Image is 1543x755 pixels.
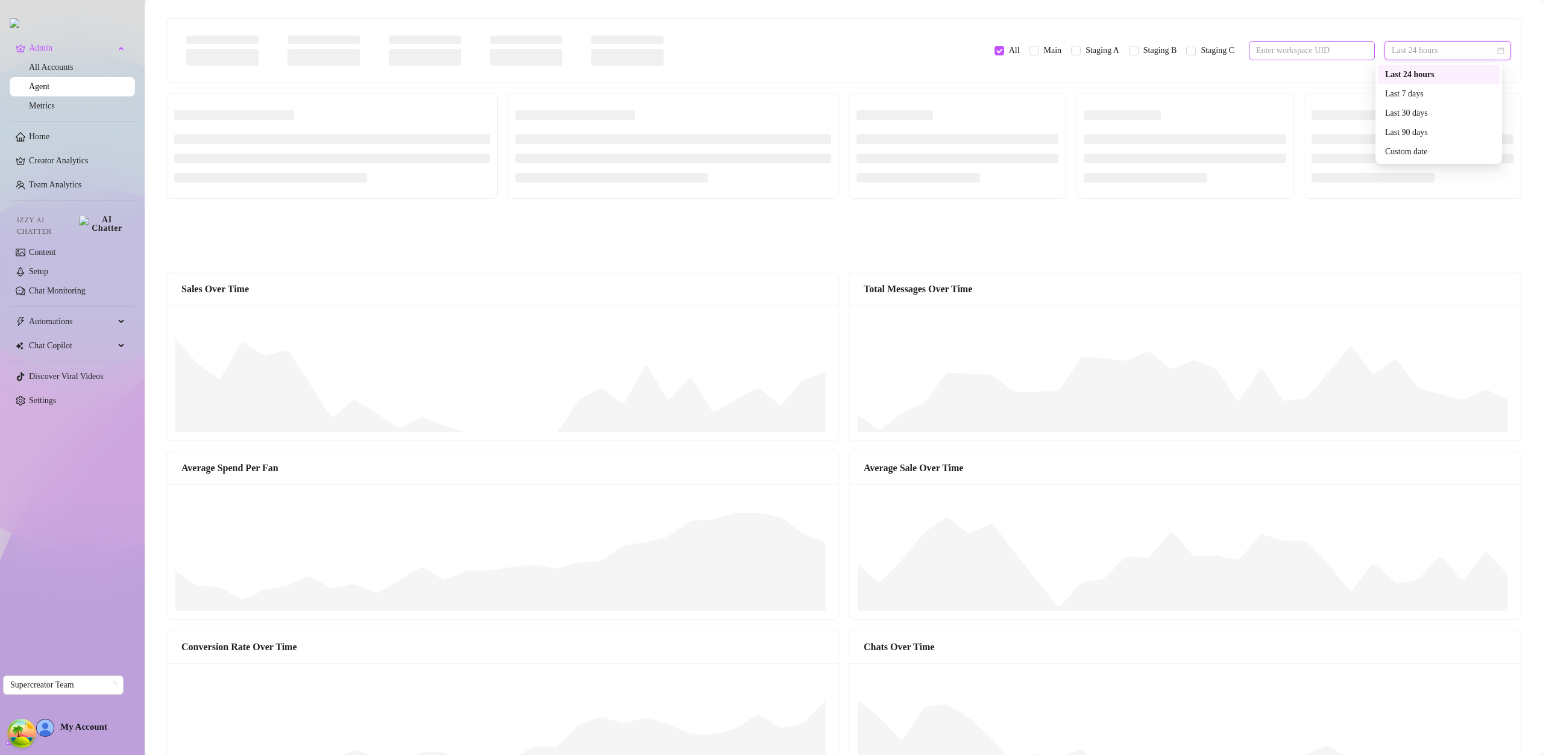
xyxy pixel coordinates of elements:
span: loading [110,681,117,689]
span: Main [1039,44,1067,57]
div: Custom date [1378,142,1500,161]
span: Staging B [1139,44,1182,57]
a: All Accounts [29,63,74,72]
div: Last 7 days [1378,84,1500,104]
span: Staging C [1196,44,1239,57]
img: AI Chatter [79,216,125,233]
a: Settings [29,396,56,405]
div: Last 90 days [1378,123,1500,142]
a: Setup [29,267,48,276]
span: calendar [1497,47,1504,54]
a: Home [29,132,49,141]
div: Total Messages Over Time [864,281,1506,296]
div: Conversion Rate Over Time [181,639,824,654]
button: Open Tanstack query devtools [10,721,34,745]
input: Enter workspace UID [1256,44,1358,57]
div: Average Spend Per Fan [181,460,824,475]
div: Last 24 hours [1378,65,1500,84]
div: Custom date [1385,145,1492,158]
a: Discover Viral Videos [29,372,104,381]
span: My Account [60,722,107,732]
a: Team Analytics [29,180,81,189]
span: Izzy AI Chatter [17,215,74,237]
span: Automations [29,312,115,331]
span: build [6,738,14,746]
a: Content [29,248,55,257]
span: Admin [29,39,115,58]
span: Chat Copilot [29,336,115,356]
span: Last 24 hours [1392,42,1504,60]
div: Last 30 days [1378,104,1500,123]
div: Last 30 days [1385,107,1492,120]
div: Last 24 hours [1385,68,1492,81]
a: Chat Monitoring [29,286,86,295]
span: thunderbolt [16,317,25,327]
div: Average Sale Over Time [864,460,1506,475]
div: Last 7 days [1385,87,1492,101]
div: Sales Over Time [181,281,824,296]
img: AD_cMMTxCeTpmN1d5MnKJ1j-_uXZCpTKapSSqNGg4PyXtR_tCW7gZXTNmFz2tpVv9LSyNV7ff1CaS4f4q0HLYKULQOwoM5GQR... [37,719,54,736]
img: Chat Copilot [16,342,24,350]
a: Agent [29,82,49,91]
span: Supercreator Team [10,676,116,694]
span: All [1004,44,1025,57]
a: Metrics [29,101,55,110]
a: Creator Analytics [29,151,125,171]
img: logo.svg [10,18,19,28]
span: crown [16,43,25,53]
div: Chats Over Time [864,639,1506,654]
div: Last 90 days [1385,126,1492,139]
span: Staging A [1081,44,1124,57]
